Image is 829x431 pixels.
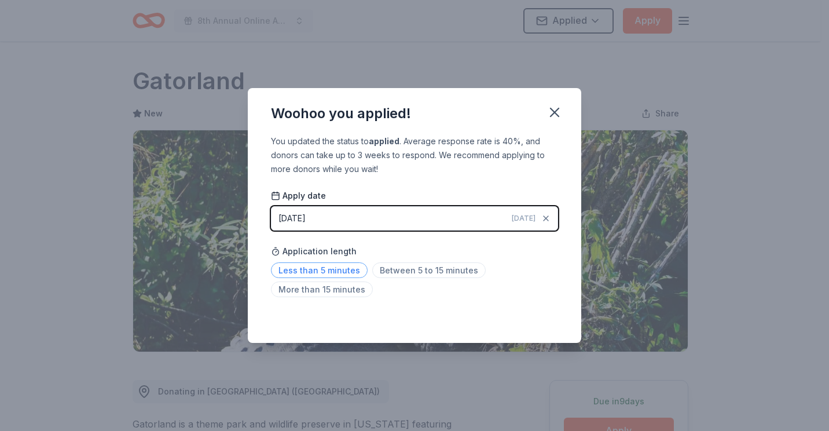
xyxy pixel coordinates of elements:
div: Woohoo you applied! [271,104,411,123]
span: Apply date [271,190,326,202]
div: [DATE] [278,211,306,225]
span: Application length [271,244,357,258]
button: [DATE][DATE] [271,206,558,231]
span: More than 15 minutes [271,282,373,297]
span: Between 5 to 15 minutes [372,262,486,278]
span: Less than 5 minutes [271,262,368,278]
span: [DATE] [512,214,535,223]
div: You updated the status to . Average response rate is 40%, and donors can take up to 3 weeks to re... [271,134,558,176]
b: applied [369,136,399,146]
